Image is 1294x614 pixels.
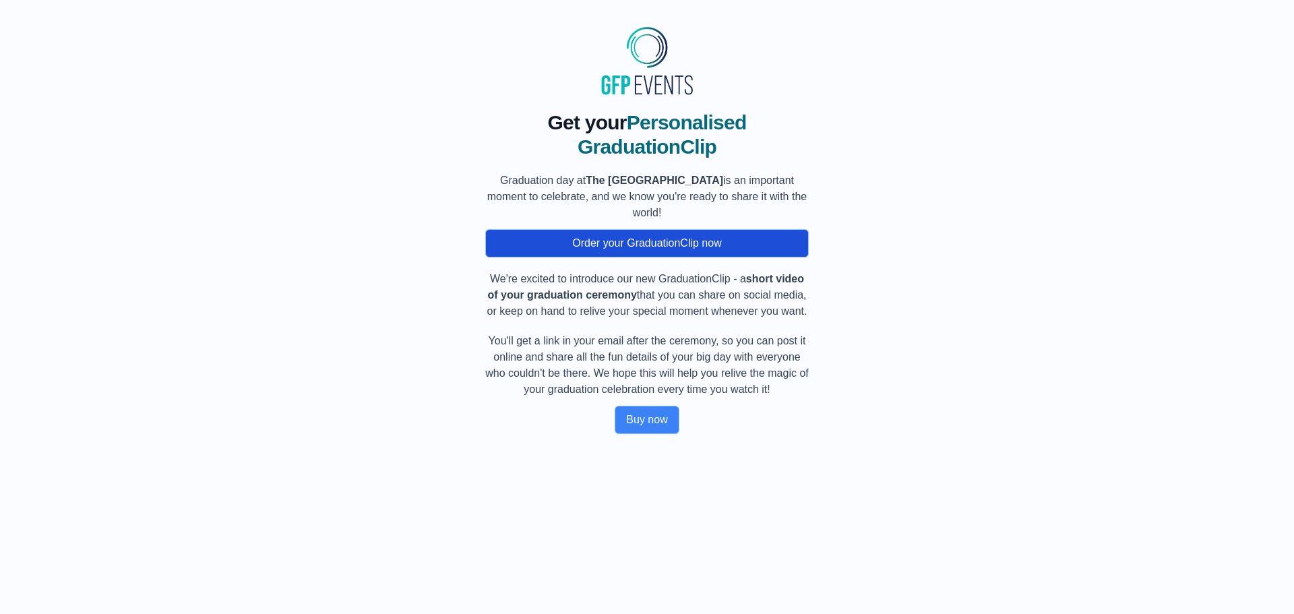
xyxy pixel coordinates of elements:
b: The [GEOGRAPHIC_DATA] [586,175,723,186]
p: Graduation day at is an important moment to celebrate, and we know you're ready to share it with ... [485,173,809,221]
span: Get your [547,111,626,133]
p: You'll get a link in your email after the ceremony, so you can post it online and share all the f... [485,333,809,398]
button: Order your GraduationClip now [485,229,809,257]
img: MyGraduationClip [596,22,698,100]
button: Buy now [615,406,679,434]
span: Personalised GraduationClip [578,111,747,158]
p: We're excited to introduce our new GraduationClip - a that you can share on social media, or keep... [485,271,809,319]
